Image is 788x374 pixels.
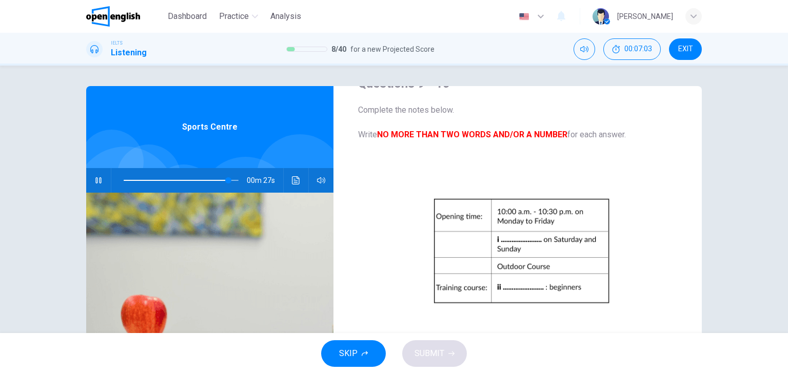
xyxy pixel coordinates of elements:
span: Dashboard [168,10,207,23]
span: 00:07:03 [624,45,652,53]
span: 8 / 40 [331,43,346,55]
span: Complete the notes below. Write for each answer. [358,104,686,141]
span: SKIP [339,346,358,361]
h1: Listening [111,47,147,59]
span: Sports Centre [182,121,238,133]
span: Analysis [270,10,301,23]
span: EXIT [678,45,693,53]
button: Analysis [266,7,305,26]
button: 00:07:03 [603,38,661,60]
b: NO MORE THAN TWO WORDS AND/OR A NUMBER [377,130,567,139]
a: OpenEnglish logo [86,6,164,27]
img: OpenEnglish logo [86,6,140,27]
button: Click to see the audio transcription [288,168,304,193]
button: Practice [215,7,262,26]
span: for a new Projected Score [350,43,435,55]
div: Mute [574,38,595,60]
div: Hide [603,38,661,60]
span: Practice [219,10,249,23]
button: Dashboard [164,7,211,26]
div: [PERSON_NAME] [617,10,673,23]
button: EXIT [669,38,702,60]
span: IELTS [111,39,123,47]
img: Profile picture [593,8,609,25]
img: en [518,13,530,20]
button: SKIP [321,340,386,367]
span: 00m 27s [247,168,283,193]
